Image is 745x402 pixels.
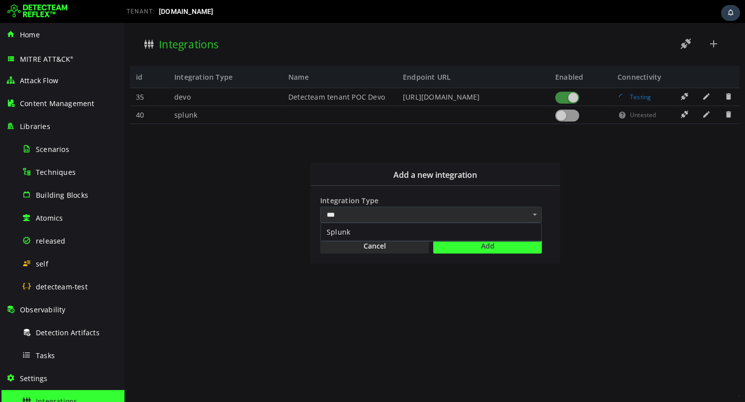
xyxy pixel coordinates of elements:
[186,140,436,241] div: Add a new Integration
[20,99,95,108] span: Content Management
[309,215,417,231] button: Add
[20,54,74,64] span: MITRE ATT&CK
[195,171,418,182] label: Integration Type
[36,236,66,246] span: released
[36,190,88,200] span: Building Blocks
[186,140,435,162] div: Add a new integration
[20,374,48,383] span: Settings
[20,30,40,39] span: Home
[36,213,63,223] span: Atomics
[36,328,100,337] span: Detection Artifacts
[20,305,66,314] span: Observability
[36,282,88,291] span: detecteam-test
[20,76,58,85] span: Attack Flow
[36,259,48,268] span: self
[7,3,68,19] img: Detecteam logo
[159,7,214,15] span: [DOMAIN_NAME]
[721,5,740,21] div: Task Notifications
[36,144,69,154] span: Scenarios
[36,351,55,360] span: Tasks
[196,200,417,218] div: Splunk
[20,122,50,131] span: Libraries
[36,167,76,177] span: Techniques
[126,8,155,15] span: TENANT:
[196,215,304,231] button: Cancel
[70,55,73,60] sup: ®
